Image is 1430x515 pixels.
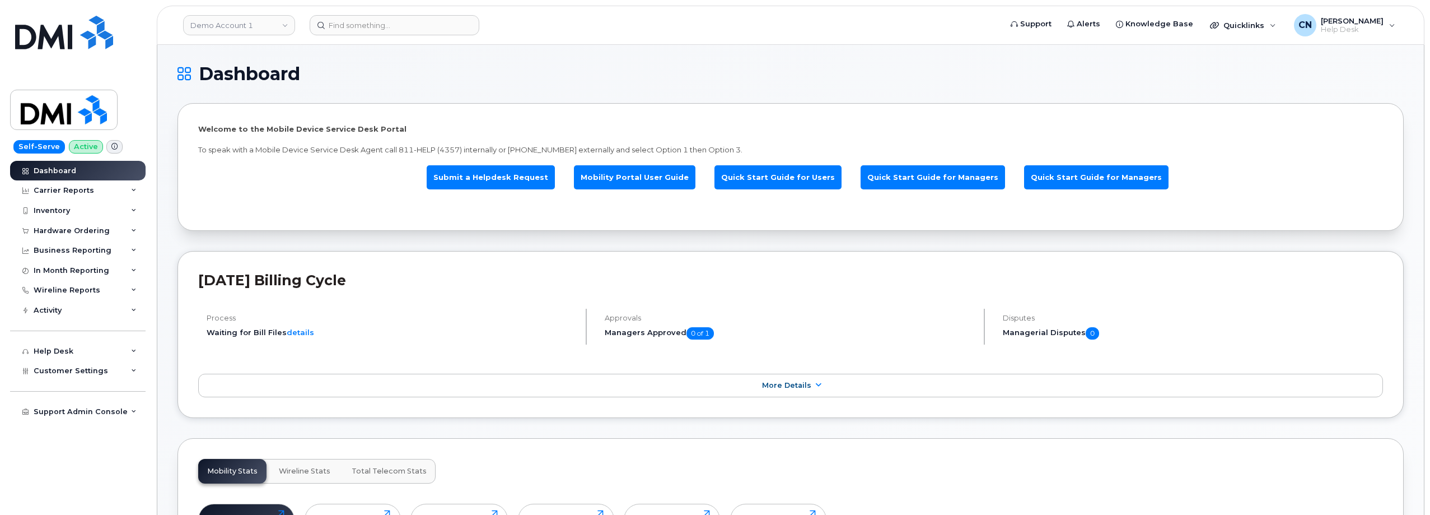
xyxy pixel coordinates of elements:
a: Quick Start Guide for Managers [1024,165,1169,189]
li: Waiting for Bill Files [207,327,576,338]
h5: Managerial Disputes [1003,327,1383,340]
h5: Managers Approved [605,327,974,340]
span: 0 [1086,327,1099,340]
span: 0 of 1 [686,327,714,340]
p: Welcome to the Mobile Device Service Desk Portal [198,124,1383,134]
h2: [DATE] Billing Cycle [198,272,1383,289]
h4: Approvals [605,314,974,322]
span: More Details [762,381,811,389]
a: Quick Start Guide for Users [714,165,842,189]
h4: Process [207,314,576,322]
a: Quick Start Guide for Managers [861,165,1005,189]
h4: Disputes [1003,314,1383,322]
span: Wireline Stats [279,467,330,476]
span: Total Telecom Stats [352,467,427,476]
p: To speak with a Mobile Device Service Desk Agent call 811-HELP (4357) internally or [PHONE_NUMBER... [198,145,1383,155]
a: details [287,328,314,337]
a: Mobility Portal User Guide [574,165,695,189]
span: Dashboard [199,66,300,82]
a: Submit a Helpdesk Request [427,165,555,189]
